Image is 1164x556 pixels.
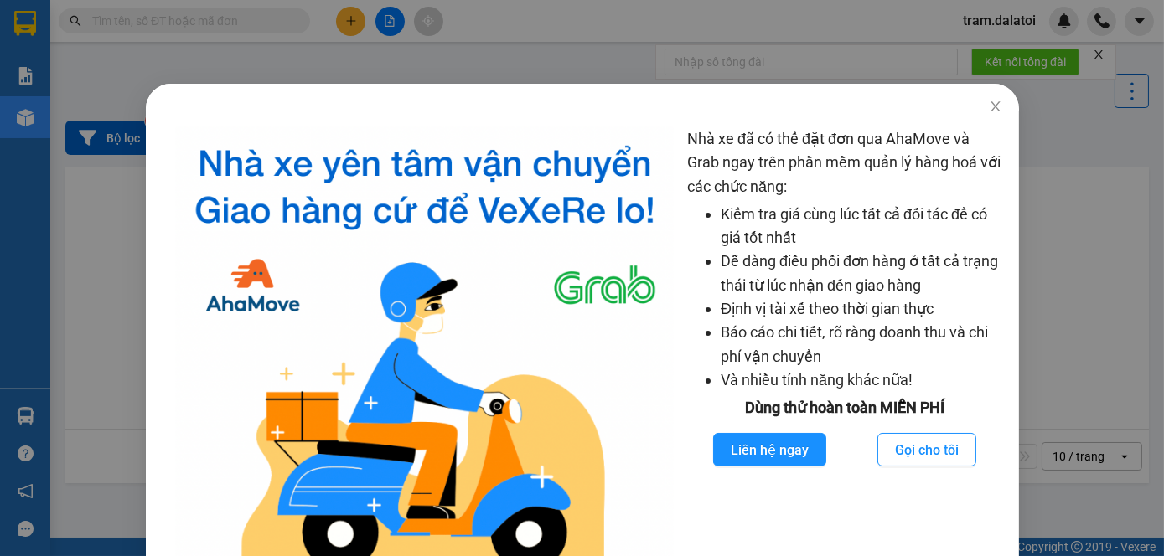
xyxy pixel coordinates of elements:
button: Liên hệ ngay [712,433,825,466]
li: Báo cáo chi tiết, rõ ràng doanh thu và chi phí vận chuyển [721,321,1002,368]
button: Gọi cho tôi [877,433,976,466]
span: Liên hệ ngay [730,440,808,461]
span: close [988,100,1001,113]
span: Gọi cho tôi [895,440,959,461]
li: Định vị tài xế theo thời gian thực [721,297,1002,321]
li: Dễ dàng điều phối đơn hàng ở tất cả trạng thái từ lúc nhận đến giao hàng [721,250,1002,297]
div: Dùng thử hoàn toàn MIỄN PHÍ [687,396,1002,420]
li: Kiểm tra giá cùng lúc tất cả đối tác để có giá tốt nhất [721,203,1002,250]
li: Và nhiều tính năng khác nữa! [721,368,1002,392]
button: Close [971,84,1018,131]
